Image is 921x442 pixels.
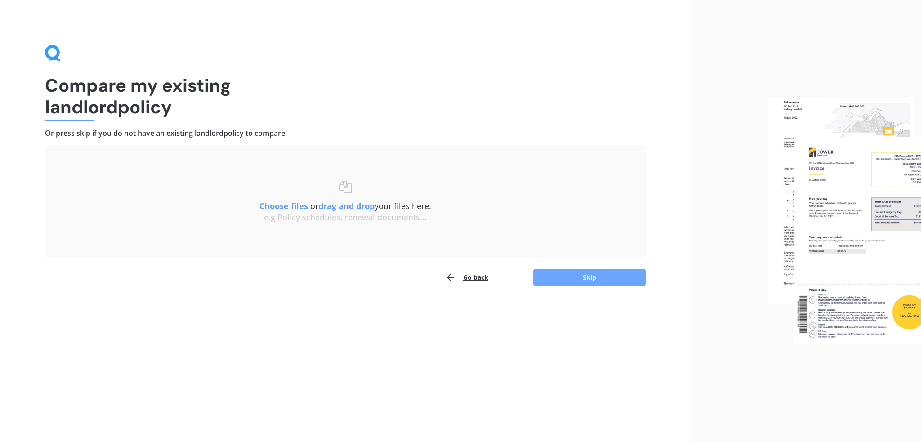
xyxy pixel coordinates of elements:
[768,98,921,345] img: files.webp
[259,201,308,211] u: Choose files
[445,268,488,286] button: Go back
[45,129,646,138] h4: Or press skip if you do not have an existing landlord policy to compare.
[259,201,431,211] span: or your files here.
[318,201,375,211] b: drag and drop
[63,213,628,223] div: e.g Policy schedules, renewal documents...
[533,269,646,286] button: Skip
[45,75,646,118] h1: Compare my existing landlord policy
